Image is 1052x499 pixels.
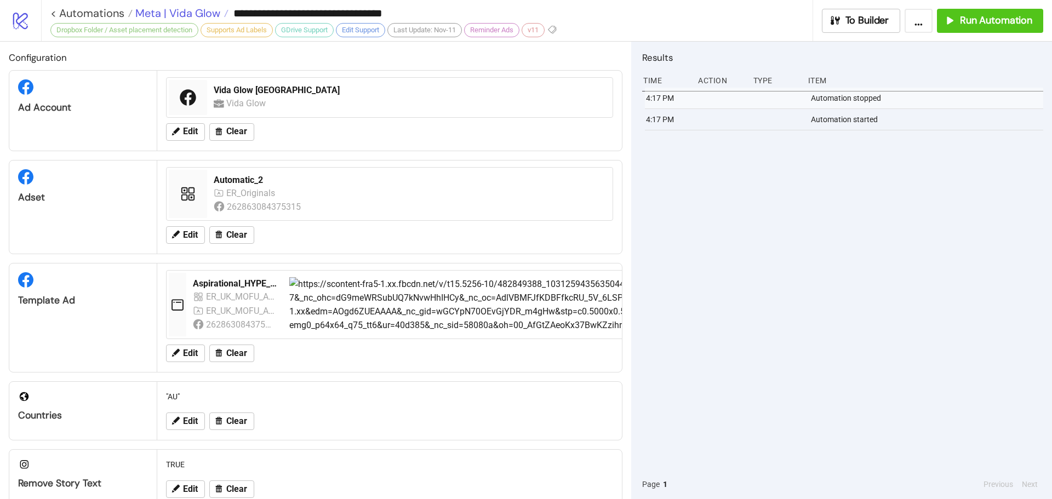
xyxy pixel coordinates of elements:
[522,23,545,37] div: v11
[807,70,1043,91] div: Item
[162,454,618,475] div: TRUE
[905,9,933,33] button: ...
[209,123,254,141] button: Clear
[9,50,622,65] h2: Configuration
[937,9,1043,33] button: Run Automation
[166,226,205,244] button: Edit
[133,6,220,20] span: Meta | Vida Glow
[810,88,1046,108] div: Automation stopped
[18,101,148,114] div: Ad Account
[336,23,385,37] div: Edit Support
[226,416,247,426] span: Clear
[50,23,198,37] div: Dropbox Folder / Asset placement detection
[206,290,276,303] div: ER_UK_MOFU_AdvantagePlus_Conversions Ad Set
[18,477,148,490] div: Remove Story Text
[201,23,273,37] div: Supports Ad Labels
[822,9,901,33] button: To Builder
[214,84,606,96] div: Vida Glow [GEOGRAPHIC_DATA]
[209,226,254,244] button: Clear
[960,14,1032,27] span: Run Automation
[845,14,889,27] span: To Builder
[133,8,228,19] a: Meta | Vida Glow
[980,478,1016,490] button: Previous
[642,478,660,490] span: Page
[209,412,254,430] button: Clear
[206,304,276,318] div: ER_UK_MOFU_AdvantagePlus_Conversions_Purchase
[166,345,205,362] button: Edit
[209,480,254,498] button: Clear
[206,318,276,331] div: 262863084375315
[226,230,247,240] span: Clear
[226,96,268,110] div: Vida Glow
[214,174,606,186] div: Automatic_2
[18,191,148,204] div: Adset
[183,127,198,136] span: Edit
[226,348,247,358] span: Clear
[183,230,198,240] span: Edit
[18,294,148,307] div: Template Ad
[226,484,247,494] span: Clear
[166,480,205,498] button: Edit
[226,186,278,200] div: ER_Originals
[50,8,133,19] a: < Automations
[645,109,692,130] div: 4:17 PM
[387,23,462,37] div: Last Update: Nov-11
[1019,478,1041,490] button: Next
[752,70,799,91] div: Type
[642,50,1043,65] h2: Results
[464,23,519,37] div: Reminder Ads
[162,386,618,407] div: "AU"
[166,123,205,141] button: Edit
[183,484,198,494] span: Edit
[166,412,205,430] button: Edit
[810,109,1046,130] div: Automation started
[226,127,247,136] span: Clear
[183,348,198,358] span: Edit
[275,23,334,37] div: GDrive Support
[18,409,148,422] div: Countries
[645,88,692,108] div: 4:17 PM
[642,70,689,91] div: Time
[697,70,744,91] div: Action
[209,345,254,362] button: Clear
[193,278,281,290] div: Aspirational_HYPE_Collagen_Introducing-CLA_Polished_Video_20250306_UK
[183,416,198,426] span: Edit
[660,478,671,490] button: 1
[227,200,303,214] div: 262863084375315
